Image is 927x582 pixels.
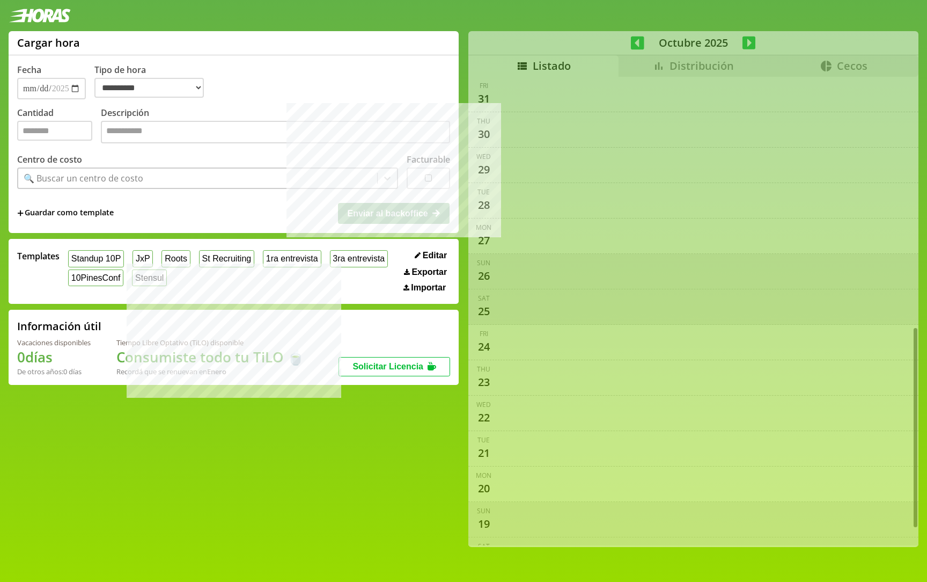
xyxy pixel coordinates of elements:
[17,35,80,50] h1: Cargar hora
[17,107,101,146] label: Cantidad
[263,250,321,267] button: 1ra entrevista
[68,250,124,267] button: Standup 10P
[407,154,450,165] label: Facturable
[352,362,423,371] span: Solicitar Licencia
[17,319,101,333] h2: Información útil
[17,121,92,141] input: Cantidad
[17,207,114,219] span: +Guardar como template
[116,338,304,347] div: Tiempo Libre Optativo (TiLO) disponible
[116,347,304,367] h1: Consumiste todo tu TiLO 🍵
[17,64,41,76] label: Fecha
[132,270,167,286] button: Stensul
[9,9,71,23] img: logotipo
[339,357,450,376] button: Solicitar Licencia
[17,250,60,262] span: Templates
[101,107,450,146] label: Descripción
[207,367,226,376] b: Enero
[411,267,447,277] span: Exportar
[17,347,91,367] h1: 0 días
[17,367,91,376] div: De otros años: 0 días
[94,64,212,99] label: Tipo de hora
[17,154,82,165] label: Centro de costo
[411,250,450,261] button: Editar
[116,367,304,376] div: Recordá que se renuevan en
[68,270,123,286] button: 10PinesConf
[24,172,143,184] div: 🔍 Buscar un centro de costo
[17,338,91,347] div: Vacaciones disponibles
[401,267,450,278] button: Exportar
[133,250,153,267] button: JxP
[423,251,447,260] span: Editar
[330,250,388,267] button: 3ra entrevista
[411,283,446,293] span: Importar
[101,121,450,143] textarea: Descripción
[94,78,204,98] select: Tipo de hora
[199,250,254,267] button: St Recruiting
[161,250,190,267] button: Roots
[17,207,24,219] span: +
